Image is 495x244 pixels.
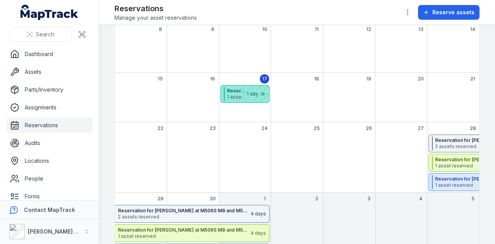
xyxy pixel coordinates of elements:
span: 27 [418,125,424,131]
span: 21 [470,76,475,82]
a: Parts/Inventory [6,82,92,97]
span: 3 [367,196,370,202]
span: 20 [418,76,424,82]
span: 12 [366,26,371,32]
button: Search [9,27,72,42]
span: 10 [262,26,267,32]
a: Assignments [6,100,92,115]
a: Forms [6,189,92,204]
strong: Reservation for [PERSON_NAME] at M506S M8 and M5E Mainline Tunnels [118,208,250,214]
span: 2 [315,196,318,202]
span: 28 [470,125,476,131]
span: 23 [210,125,216,131]
span: 9 [211,26,214,32]
span: 19 [366,76,371,82]
span: 17 [262,76,267,82]
a: Dashboard [6,46,92,62]
a: Audits [6,135,92,151]
span: Manage your asset reservations [114,14,197,22]
button: Reservation for [PERSON_NAME] at M506S M8 and M5E Mainline Tunnels1 asset reserved4 days [115,224,270,242]
strong: Contact MapTrack [24,206,75,213]
strong: Reservation for SUT40S Cronulla [227,88,246,94]
span: 1 asset reserved [227,94,246,100]
span: 26 [366,125,372,131]
a: MapTrack [20,5,79,20]
span: 16 [210,76,215,82]
span: Reserve assets [432,9,475,16]
span: 11 [315,26,319,32]
strong: Reservation for [PERSON_NAME] at M506S M8 and M5E Mainline Tunnels [118,227,250,233]
span: 15 [158,76,163,82]
button: Reservation for SUT40S Cronulla1 asset reserved1 day [220,85,270,103]
span: 18 [314,76,319,82]
span: 8 [159,26,162,32]
span: 1 asset reserved [118,233,250,239]
span: 24 [261,125,268,131]
a: Assets [6,64,92,80]
button: Reserve assets [418,5,480,20]
strong: [PERSON_NAME] Group [28,228,91,235]
h2: Reservations [114,3,197,14]
span: 2 assets reserved [118,214,250,220]
span: 29 [157,196,164,202]
span: 30 [210,196,216,202]
span: 14 [470,26,475,32]
span: 22 [157,125,164,131]
a: Reservations [6,118,92,133]
button: Reservation for [PERSON_NAME] at M506S M8 and M5E Mainline Tunnels2 assets reserved4 days [115,205,270,223]
a: People [6,171,92,186]
span: 1 [264,196,266,202]
span: Search [36,31,54,38]
span: 4 [419,196,422,202]
span: 13 [418,26,423,32]
a: Locations [6,153,92,169]
span: 25 [314,125,320,131]
span: 5 [471,196,475,202]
